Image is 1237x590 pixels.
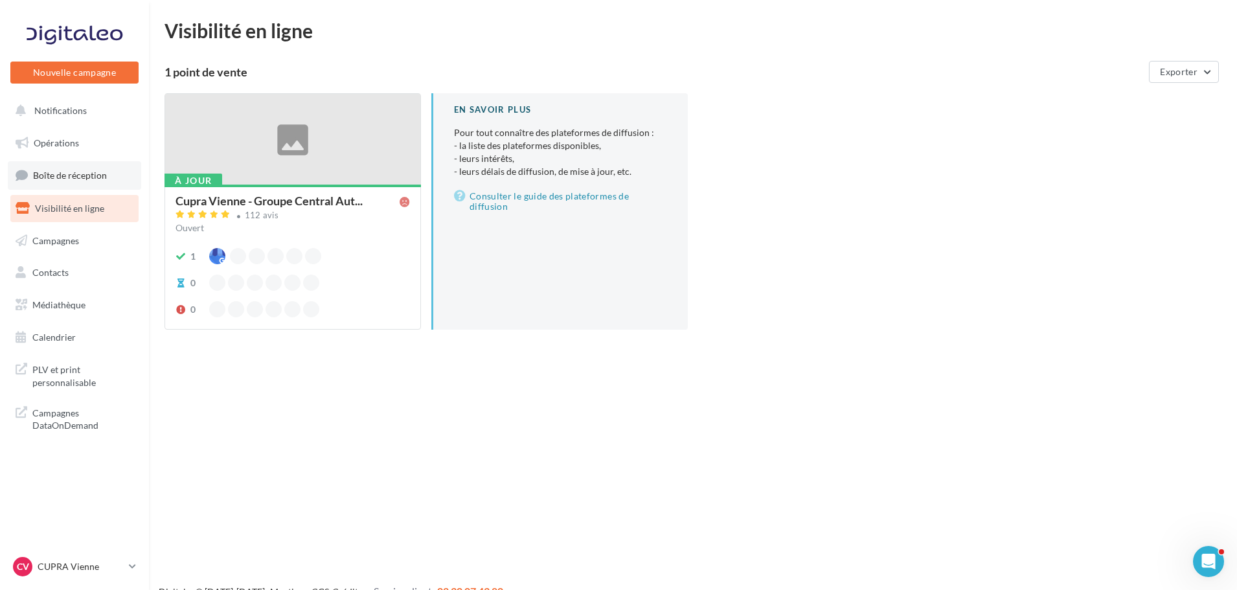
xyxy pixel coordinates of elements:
span: CV [17,560,29,573]
iframe: Intercom live chat [1193,546,1224,577]
a: Consulter le guide des plateformes de diffusion [454,188,667,214]
a: Opérations [8,130,141,157]
div: Visibilité en ligne [165,21,1221,40]
span: PLV et print personnalisable [32,361,133,389]
span: Contacts [32,267,69,278]
div: 1 [190,250,196,263]
a: Contacts [8,259,141,286]
span: Boîte de réception [33,170,107,181]
span: Calendrier [32,332,76,343]
a: Campagnes [8,227,141,255]
li: - leurs intérêts, [454,152,667,165]
a: PLV et print personnalisable [8,356,141,394]
span: Médiathèque [32,299,85,310]
span: Cupra Vienne - Groupe Central Aut... [176,195,363,207]
div: 112 avis [245,211,279,220]
a: Campagnes DataOnDemand [8,399,141,437]
span: Campagnes DataOnDemand [32,404,133,432]
a: Boîte de réception [8,161,141,189]
a: 112 avis [176,209,410,224]
span: Notifications [34,105,87,116]
span: Visibilité en ligne [35,203,104,214]
a: CV CUPRA Vienne [10,554,139,579]
span: Exporter [1160,66,1197,77]
span: Campagnes [32,234,79,245]
button: Nouvelle campagne [10,62,139,84]
span: Ouvert [176,222,204,233]
p: Pour tout connaître des plateformes de diffusion : [454,126,667,178]
a: Calendrier [8,324,141,351]
li: - leurs délais de diffusion, de mise à jour, etc. [454,165,667,178]
a: Médiathèque [8,291,141,319]
div: À jour [165,174,222,188]
div: 0 [190,303,196,316]
div: 1 point de vente [165,66,1144,78]
span: Opérations [34,137,79,148]
li: - la liste des plateformes disponibles, [454,139,667,152]
button: Exporter [1149,61,1219,83]
div: En savoir plus [454,104,667,116]
p: CUPRA Vienne [38,560,124,573]
a: Visibilité en ligne [8,195,141,222]
button: Notifications [8,97,136,124]
div: 0 [190,277,196,289]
